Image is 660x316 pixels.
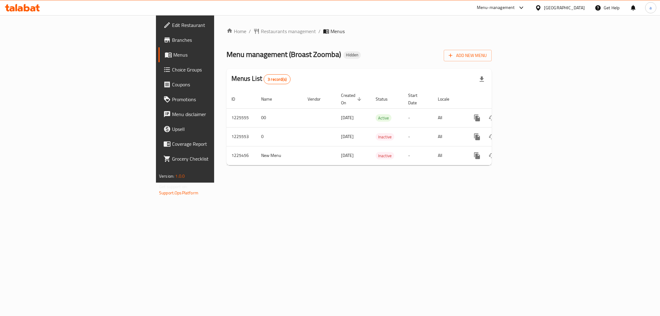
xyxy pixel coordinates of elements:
span: Inactive [376,152,394,159]
a: Upsell [158,122,266,136]
span: Version: [159,172,174,180]
span: Menu management ( Broast Zoomba ) [226,47,341,61]
div: Menu-management [477,4,515,11]
div: Total records count [264,74,291,84]
span: [DATE] [341,114,354,122]
span: a [649,4,652,11]
table: enhanced table [226,90,534,165]
button: Add New Menu [444,50,492,61]
span: [DATE] [341,151,354,159]
span: Add New Menu [449,52,487,59]
td: All [433,127,465,146]
span: Menu disclaimer [172,110,261,118]
span: Menus [330,28,345,35]
a: Grocery Checklist [158,151,266,166]
span: Name [261,95,280,103]
span: ID [231,95,243,103]
a: Promotions [158,92,266,107]
a: Menus [158,47,266,62]
span: 1.0.0 [175,172,185,180]
a: Edit Restaurant [158,18,266,32]
button: Change Status [485,129,499,144]
a: Menu disclaimer [158,107,266,122]
button: more [470,110,485,125]
a: Coupons [158,77,266,92]
a: Coverage Report [158,136,266,151]
button: Change Status [485,110,499,125]
span: Branches [172,36,261,44]
button: more [470,148,485,163]
div: Active [376,114,391,122]
span: Promotions [172,96,261,103]
td: All [433,108,465,127]
td: All [433,146,465,165]
span: Inactive [376,133,394,141]
span: Coupons [172,81,261,88]
span: Start Date [408,92,425,106]
a: Choice Groups [158,62,266,77]
span: Edit Restaurant [172,21,261,29]
td: 0 [256,127,303,146]
span: [DATE] [341,132,354,141]
span: Created On [341,92,363,106]
span: Status [376,95,396,103]
div: Hidden [343,51,361,59]
div: Export file [474,72,489,87]
td: 00 [256,108,303,127]
span: Menus [173,51,261,58]
span: Vendor [308,95,329,103]
span: Active [376,115,391,122]
div: [GEOGRAPHIC_DATA] [544,4,585,11]
span: Get support on: [159,183,188,191]
a: Restaurants management [253,28,316,35]
td: New Menu [256,146,303,165]
td: - [403,146,433,165]
th: Actions [465,90,534,109]
span: Hidden [343,52,361,58]
button: more [470,129,485,144]
button: Change Status [485,148,499,163]
span: Locale [438,95,457,103]
nav: breadcrumb [226,28,492,35]
span: Choice Groups [172,66,261,73]
span: Upsell [172,125,261,133]
a: Branches [158,32,266,47]
td: - [403,108,433,127]
span: Grocery Checklist [172,155,261,162]
span: Restaurants management [261,28,316,35]
li: / [318,28,321,35]
h2: Menus List [231,74,291,84]
a: Support.OpsPlatform [159,189,198,197]
span: 3 record(s) [264,76,290,82]
td: - [403,127,433,146]
span: Coverage Report [172,140,261,148]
